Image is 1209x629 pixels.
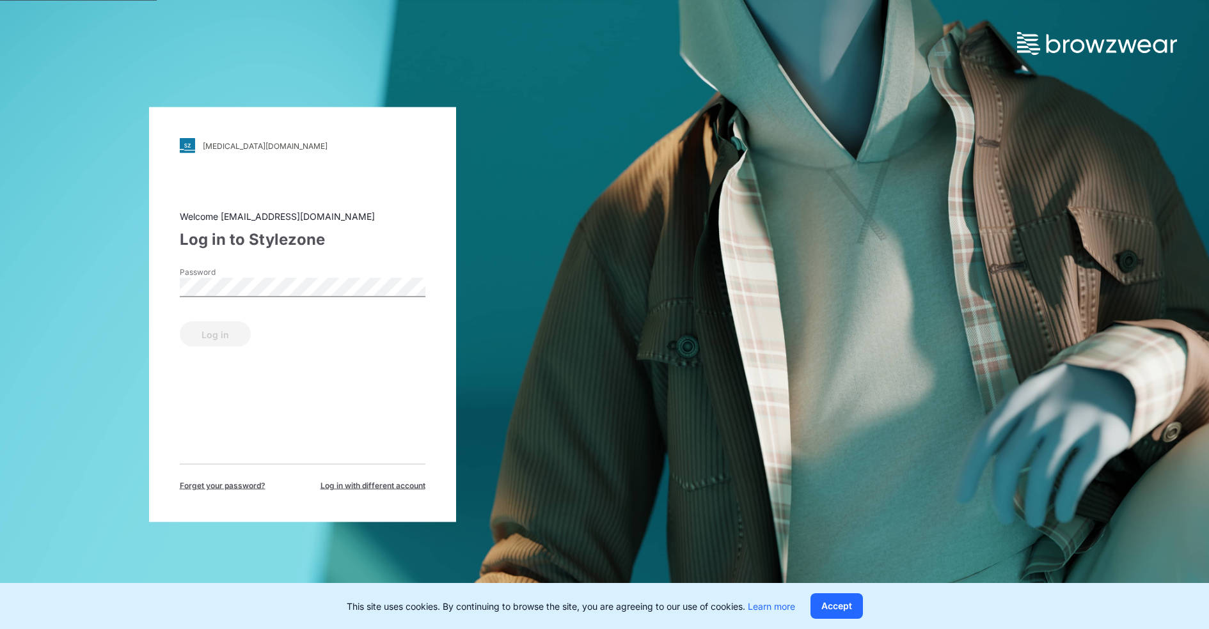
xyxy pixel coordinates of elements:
[1017,32,1177,55] img: browzwear-logo.73288ffb.svg
[748,601,795,612] a: Learn more
[810,593,863,619] button: Accept
[180,267,269,278] label: Password
[180,480,265,492] span: Forget your password?
[203,141,328,150] div: [MEDICAL_DATA][DOMAIN_NAME]
[320,480,425,492] span: Log in with different account
[180,210,425,223] div: Welcome [EMAIL_ADDRESS][DOMAIN_NAME]
[180,228,425,251] div: Log in to Stylezone
[347,600,795,613] p: This site uses cookies. By continuing to browse the site, you are agreeing to our use of cookies.
[180,138,195,153] img: svg+xml;base64,PHN2ZyB3aWR0aD0iMjgiIGhlaWdodD0iMjgiIHZpZXdCb3g9IjAgMCAyOCAyOCIgZmlsbD0ibm9uZSIgeG...
[180,138,425,153] a: [MEDICAL_DATA][DOMAIN_NAME]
